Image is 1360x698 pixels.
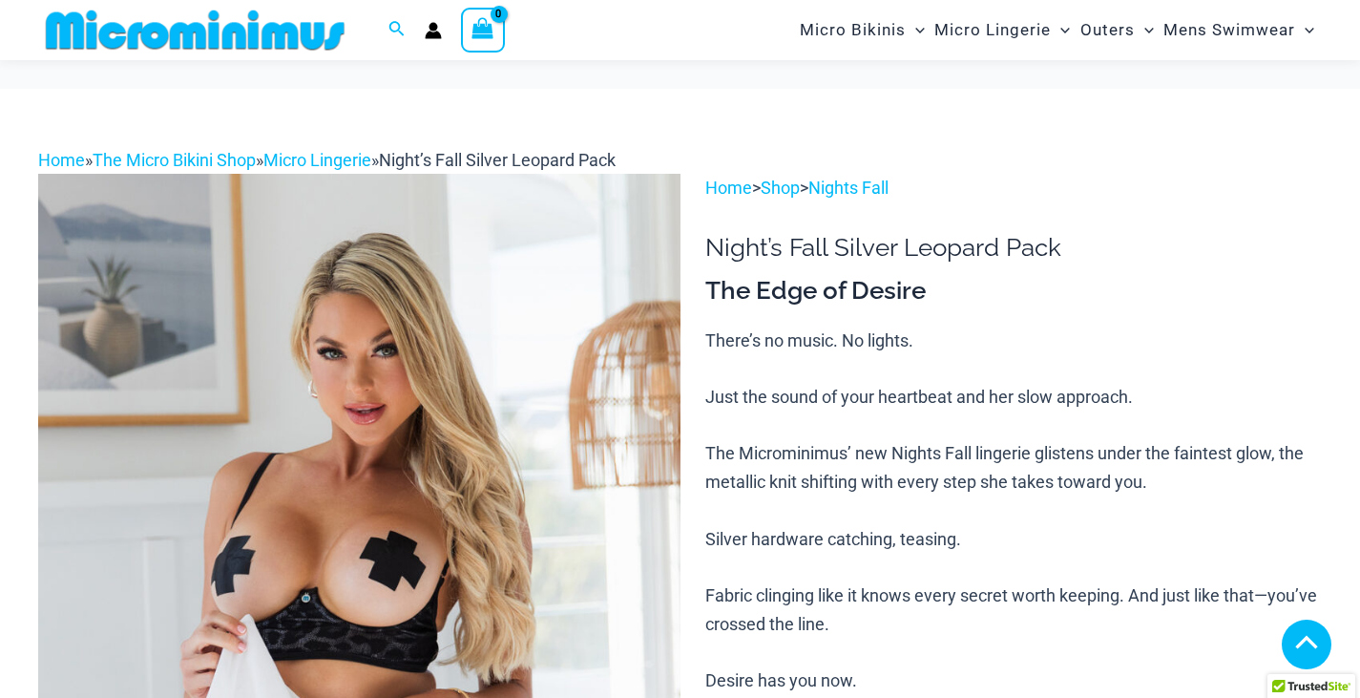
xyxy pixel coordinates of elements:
nav: Site Navigation [792,3,1322,57]
a: Home [705,178,752,198]
h1: Night’s Fall Silver Leopard Pack [705,233,1322,263]
a: View Shopping Cart, empty [461,8,505,52]
span: Menu Toggle [1135,6,1154,54]
a: Search icon link [388,18,406,42]
span: Menu Toggle [1295,6,1314,54]
a: Mens SwimwearMenu ToggleMenu Toggle [1159,6,1319,54]
a: OutersMenu ToggleMenu Toggle [1076,6,1159,54]
a: The Micro Bikini Shop [93,150,256,170]
a: Micro LingerieMenu ToggleMenu Toggle [930,6,1075,54]
p: > > [705,174,1322,202]
span: » » » [38,150,616,170]
a: Home [38,150,85,170]
img: MM SHOP LOGO FLAT [38,9,352,52]
span: Outers [1080,6,1135,54]
span: Micro Lingerie [934,6,1051,54]
a: Nights Fall [808,178,889,198]
h3: The Edge of Desire [705,275,1322,307]
a: Shop [761,178,800,198]
span: Mens Swimwear [1163,6,1295,54]
span: Menu Toggle [906,6,925,54]
a: Micro BikinisMenu ToggleMenu Toggle [795,6,930,54]
span: Micro Bikinis [800,6,906,54]
span: Night’s Fall Silver Leopard Pack [379,150,616,170]
span: Menu Toggle [1051,6,1070,54]
a: Micro Lingerie [263,150,371,170]
a: Account icon link [425,22,442,39]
